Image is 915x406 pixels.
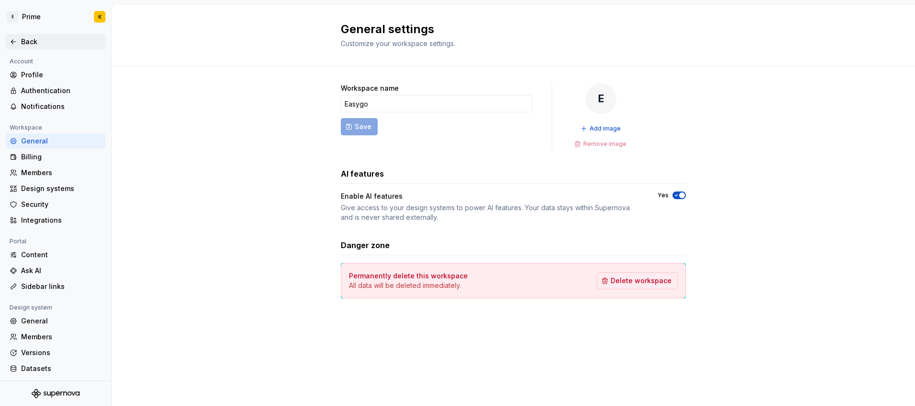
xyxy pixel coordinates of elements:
[341,239,390,251] h3: Danger zone
[6,56,37,67] div: Account
[21,37,102,47] div: Back
[6,133,105,149] a: General
[586,84,616,114] div: E
[21,200,102,209] div: Security
[341,22,674,37] h2: General settings
[349,281,468,290] p: All data will be deleted immediately.
[21,282,102,291] div: Sidebar links
[341,168,384,179] h3: AI features
[6,263,105,278] a: Ask AI
[341,84,399,93] label: Workspace name
[21,168,102,178] div: Members
[6,377,105,392] a: Documentation
[21,86,102,96] div: Authentication
[98,13,102,21] div: K
[6,181,105,196] a: Design systems
[341,39,455,48] span: Customize your workspace settings.
[6,213,105,228] a: Integrations
[6,313,105,329] a: General
[6,34,105,49] a: Back
[6,83,105,98] a: Authentication
[6,149,105,165] a: Billing
[21,184,102,193] div: Design systems
[21,152,102,162] div: Billing
[6,329,105,345] a: Members
[21,332,102,342] div: Members
[6,122,46,133] div: Workspace
[21,215,102,225] div: Integrations
[21,266,102,275] div: Ask AI
[22,12,41,22] div: Prime
[6,236,30,247] div: Portal
[7,11,18,23] div: E
[349,271,468,281] h4: Permanently delete this workspace
[6,345,105,360] a: Versions
[6,247,105,263] a: Content
[21,136,102,146] div: General
[611,276,672,286] span: Delete workspace
[21,102,102,111] div: Notifications
[590,125,621,132] span: Add image
[6,67,105,83] a: Profile
[658,191,669,199] label: Yes
[21,380,102,389] div: Documentation
[341,191,403,201] div: Enable AI features
[6,361,105,376] a: Datasets
[597,272,678,289] button: Delete workspace
[6,197,105,212] a: Security
[6,99,105,114] a: Notifications
[21,250,102,260] div: Content
[21,316,102,326] div: General
[21,364,102,373] div: Datasets
[6,302,56,313] div: Design system
[6,279,105,294] a: Sidebar links
[21,348,102,358] div: Versions
[578,122,625,135] button: Add image
[341,203,640,222] div: Give access to your design systems to power AI features. Your data stays within Supernova and is ...
[2,6,109,27] button: EPrimeK
[21,70,102,80] div: Profile
[6,165,105,180] a: Members
[32,389,80,398] svg: Supernova Logo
